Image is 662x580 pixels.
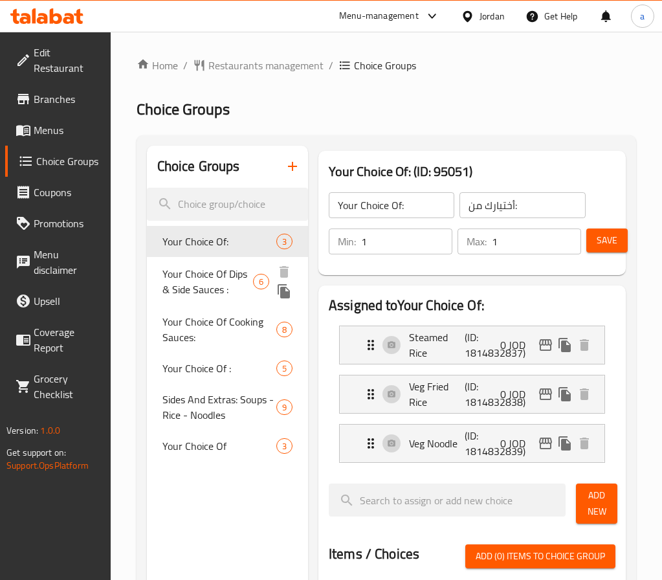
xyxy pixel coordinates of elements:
[409,436,465,451] p: Veg Noodle
[409,379,465,410] p: Veg Fried Rice
[162,438,276,454] span: Your Choice Of
[253,274,269,289] div: Choices
[276,438,292,454] div: Choices
[465,329,502,361] p: (ID: 1814832837)
[162,392,276,423] span: Sides And Extras: Soups - Rice - Noodles
[147,188,308,221] input: search
[5,146,111,177] a: Choice Groups
[147,306,308,353] div: Your Choice Of Cooking Sauces:8
[277,236,292,248] span: 3
[162,361,276,376] span: Your Choice Of :
[354,58,416,73] span: Choice Groups
[575,335,594,355] button: delete
[536,385,555,404] button: edit
[5,239,111,285] a: Menu disclaimer
[5,115,111,146] a: Menus
[6,444,66,461] span: Get support on:
[277,324,292,336] span: 8
[329,370,615,419] li: Expand
[137,95,230,124] span: Choice Groups
[467,234,487,249] p: Max:
[157,157,240,176] h2: Choice Groups
[476,548,605,564] span: Add (0) items to choice group
[34,184,100,200] span: Coupons
[34,293,100,309] span: Upsell
[329,58,333,73] li: /
[339,8,419,24] div: Menu-management
[34,45,100,76] span: Edit Restaurant
[274,282,294,301] button: duplicate
[193,58,324,73] a: Restaurants management
[500,337,536,353] p: 0 JOD
[536,335,555,355] button: edit
[276,322,292,337] div: Choices
[277,401,292,414] span: 9
[555,385,575,404] button: duplicate
[162,314,276,345] span: Your Choice Of Cooking Sauces:
[586,487,607,520] span: Add New
[34,371,100,402] span: Grocery Checklist
[277,362,292,375] span: 5
[500,386,536,402] p: 0 JOD
[500,436,536,451] p: 0 JOD
[147,353,308,384] div: Your Choice Of :5
[640,9,645,23] span: a
[409,329,465,361] p: Steamed Rice
[5,208,111,239] a: Promotions
[5,84,111,115] a: Branches
[277,440,292,452] span: 3
[40,422,60,439] span: 1.0.0
[329,419,615,468] li: Expand
[147,430,308,462] div: Your Choice Of3
[465,428,502,459] p: (ID: 1814832839)
[5,177,111,208] a: Coupons
[34,247,100,278] span: Menu disclaimer
[147,226,308,257] div: Your Choice Of:3
[5,317,111,363] a: Coverage Report
[137,58,178,73] a: Home
[480,9,505,23] div: Jordan
[338,234,356,249] p: Min:
[329,544,419,564] h2: Items / Choices
[34,122,100,138] span: Menus
[208,58,324,73] span: Restaurants management
[36,153,100,169] span: Choice Groups
[576,484,617,524] button: Add New
[329,296,615,315] h2: Assigned to Your Choice Of:
[5,363,111,410] a: Grocery Checklist
[340,425,604,462] div: Expand
[276,234,292,249] div: Choices
[274,262,294,282] button: delete
[34,324,100,355] span: Coverage Report
[536,434,555,453] button: edit
[162,234,276,249] span: Your Choice Of:
[465,379,502,410] p: (ID: 1814832838)
[183,58,188,73] li: /
[276,361,292,376] div: Choices
[6,422,38,439] span: Version:
[329,484,566,517] input: search
[147,384,308,430] div: Sides And Extras: Soups - Rice - Noodles9
[340,375,604,413] div: Expand
[329,320,615,370] li: Expand
[465,544,615,568] button: Add (0) items to choice group
[34,216,100,231] span: Promotions
[329,161,615,182] h3: Your Choice Of: (ID: 95051)
[586,229,628,252] button: Save
[575,434,594,453] button: delete
[137,58,636,73] nav: breadcrumb
[575,385,594,404] button: delete
[555,434,575,453] button: duplicate
[5,37,111,84] a: Edit Restaurant
[34,91,100,107] span: Branches
[254,276,269,288] span: 6
[597,232,617,249] span: Save
[555,335,575,355] button: duplicate
[6,457,89,474] a: Support.OpsPlatform
[162,266,254,297] span: Your Choice Of Dips & Side Sauces :
[5,285,111,317] a: Upsell
[276,399,292,415] div: Choices
[340,326,604,364] div: Expand
[147,257,308,306] div: Your Choice Of Dips & Side Sauces :6deleteduplicate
